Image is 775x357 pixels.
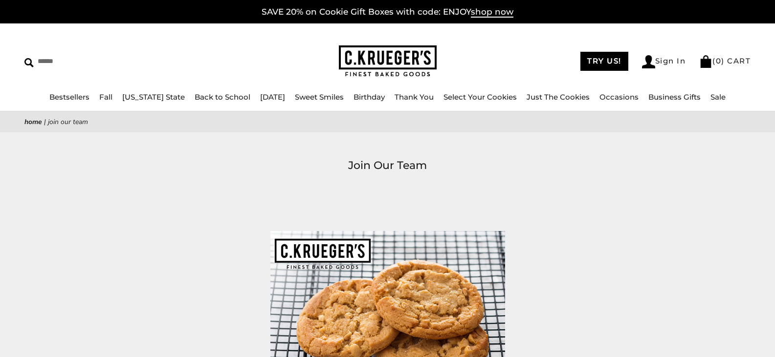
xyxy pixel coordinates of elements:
a: TRY US! [580,52,628,71]
a: [DATE] [260,92,285,102]
a: Just The Cookies [527,92,590,102]
a: Occasions [599,92,639,102]
a: Birthday [354,92,385,102]
a: Sign In [642,55,686,68]
a: Back to School [195,92,250,102]
input: Search [24,54,141,69]
a: Select Your Cookies [443,92,517,102]
a: [US_STATE] State [122,92,185,102]
nav: breadcrumbs [24,116,751,127]
span: | [44,117,46,126]
a: Fall [99,92,112,102]
a: Sweet Smiles [295,92,344,102]
a: Bestsellers [49,92,89,102]
a: Business Gifts [648,92,701,102]
a: Sale [710,92,726,102]
img: Account [642,55,655,68]
img: C.KRUEGER'S [339,45,437,77]
img: Search [24,58,34,67]
span: 0 [716,56,722,65]
a: (0) CART [699,56,751,65]
a: Home [24,117,42,126]
a: SAVE 20% on Cookie Gift Boxes with code: ENJOYshop now [262,7,513,18]
a: Thank You [395,92,434,102]
span: Join Our Team [48,117,88,126]
span: shop now [471,7,513,18]
img: Bag [699,55,712,68]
